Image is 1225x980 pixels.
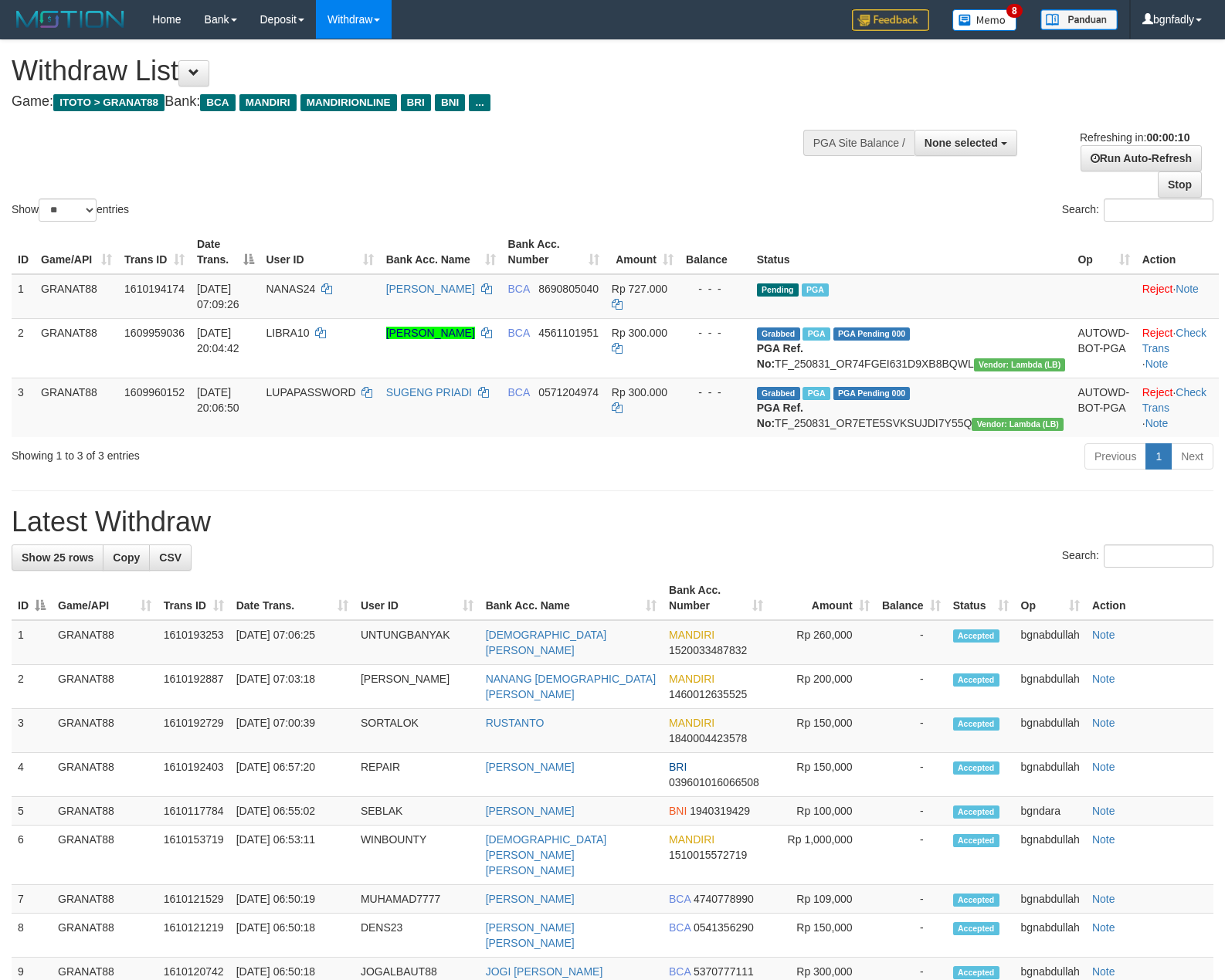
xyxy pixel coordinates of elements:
[953,761,999,775] span: Accepted
[230,914,355,958] td: [DATE] 06:50:18
[12,442,499,463] div: Showing 1 to 3 of 3 entries
[355,665,480,709] td: [PERSON_NAME]
[52,576,158,620] th: Game/API: activate to sort column ascending
[669,644,747,656] span: Copy 1520033487832 to clipboard
[12,544,103,571] a: Show 25 rows
[1015,797,1086,826] td: bgndara
[1062,198,1213,222] label: Search:
[690,805,750,817] span: Copy 1940319429 to clipboard
[12,914,52,958] td: 8
[486,717,545,729] a: RUSTANTO
[197,327,239,354] span: [DATE] 20:04:42
[694,893,754,905] span: Copy 4740778990 to clipboard
[751,230,1072,274] th: Status
[52,826,158,885] td: GRANAT88
[1145,443,1172,470] a: 1
[1142,386,1206,414] a: Check Trans
[876,576,947,620] th: Balance: activate to sort column ascending
[200,94,235,111] span: BCA
[486,833,607,877] a: [DEMOGRAPHIC_DATA][PERSON_NAME] [PERSON_NAME]
[1136,378,1219,437] td: · ·
[508,283,530,295] span: BCA
[12,709,52,753] td: 3
[769,885,876,914] td: Rp 109,000
[680,230,751,274] th: Balance
[486,673,656,700] a: NANANG [DEMOGRAPHIC_DATA][PERSON_NAME]
[803,327,830,341] span: Marked by bgndara
[12,797,52,826] td: 5
[1092,673,1115,685] a: Note
[669,673,714,685] span: MANDIRI
[1015,914,1086,958] td: bgnabdullah
[486,761,575,773] a: [PERSON_NAME]
[751,378,1072,437] td: TF_250831_OR7ETE5SVKSUJDI7Y55Q
[1136,274,1219,319] td: ·
[12,274,35,319] td: 1
[1145,358,1169,370] a: Note
[953,922,999,935] span: Accepted
[1006,4,1023,18] span: 8
[1146,131,1189,144] strong: 00:00:10
[669,833,714,846] span: MANDIRI
[355,753,480,797] td: REPAIR
[876,826,947,885] td: -
[158,797,230,826] td: 1610117784
[852,9,929,31] img: Feedback.jpg
[876,885,947,914] td: -
[230,753,355,797] td: [DATE] 06:57:20
[508,386,530,398] span: BCA
[230,709,355,753] td: [DATE] 07:00:39
[669,717,714,729] span: MANDIRI
[480,576,663,620] th: Bank Acc. Name: activate to sort column ascending
[612,283,667,295] span: Rp 727.000
[1092,833,1115,846] a: Note
[1136,318,1219,378] td: · ·
[803,387,830,400] span: Marked by bgndara
[35,318,118,378] td: GRANAT88
[1092,717,1115,729] a: Note
[953,673,999,687] span: Accepted
[1015,753,1086,797] td: bgnabdullah
[1092,761,1115,773] a: Note
[1071,378,1135,437] td: AUTOWD-BOT-PGA
[1092,965,1115,978] a: Note
[52,620,158,665] td: GRANAT88
[669,849,747,861] span: Copy 1510015572719 to clipboard
[355,620,480,665] td: UNTUNGBANYAK
[266,283,316,295] span: NANAS24
[606,230,680,274] th: Amount: activate to sort column ascending
[113,551,140,564] span: Copy
[669,805,687,817] span: BNI
[1092,629,1115,641] a: Note
[876,709,947,753] td: -
[1086,576,1213,620] th: Action
[52,665,158,709] td: GRANAT88
[355,709,480,753] td: SORTALOK
[769,665,876,709] td: Rp 200,000
[1092,921,1115,934] a: Note
[158,709,230,753] td: 1610192729
[380,230,502,274] th: Bank Acc. Name: activate to sort column ascending
[538,283,599,295] span: Copy 8690805040 to clipboard
[686,281,745,297] div: - - -
[149,544,192,571] a: CSV
[876,620,947,665] td: -
[12,620,52,665] td: 1
[686,385,745,400] div: - - -
[876,914,947,958] td: -
[12,378,35,437] td: 3
[669,732,747,744] span: Copy 1840004423578 to clipboard
[39,198,97,222] select: Showentries
[1080,131,1189,144] span: Refreshing in:
[158,826,230,885] td: 1610153719
[158,665,230,709] td: 1610192887
[124,283,185,295] span: 1610194174
[915,130,1017,156] button: None selected
[769,826,876,885] td: Rp 1,000,000
[953,894,999,907] span: Accepted
[953,805,999,819] span: Accepted
[52,709,158,753] td: GRANAT88
[1158,171,1202,198] a: Stop
[1015,826,1086,885] td: bgnabdullah
[266,386,356,398] span: LUPAPASSWORD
